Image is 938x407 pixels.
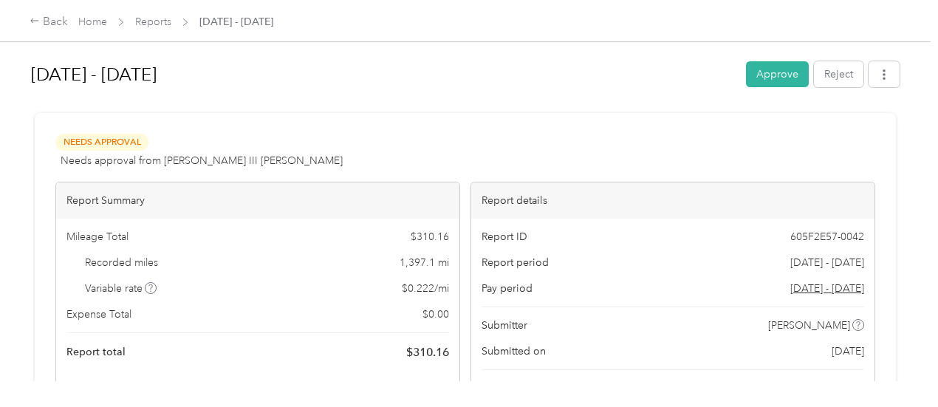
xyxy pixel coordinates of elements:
[855,324,938,407] iframe: Everlance-gr Chat Button Frame
[66,229,129,244] span: Mileage Total
[199,14,273,30] span: [DATE] - [DATE]
[844,380,862,396] span: You
[406,343,449,361] span: $ 310.16
[746,61,809,87] button: Approve
[422,307,449,322] span: $ 0.00
[402,281,449,296] span: $ 0.222 / mi
[832,343,864,359] span: [DATE]
[768,318,850,333] span: [PERSON_NAME]
[482,318,527,333] span: Submitter
[411,229,449,244] span: $ 310.16
[66,344,126,360] span: Report total
[400,255,449,270] span: 1,397.1 mi
[482,281,533,296] span: Pay period
[482,380,532,396] span: Approvers
[61,153,343,168] span: Needs approval from [PERSON_NAME] III [PERSON_NAME]
[482,229,527,244] span: Report ID
[56,182,459,219] div: Report Summary
[30,13,68,31] div: Back
[31,57,736,92] h1: Aug 1 - 31, 2025
[78,16,107,28] a: Home
[135,16,171,28] a: Reports
[471,182,874,219] div: Report details
[66,307,131,322] span: Expense Total
[85,281,157,296] span: Variable rate
[482,343,546,359] span: Submitted on
[814,61,863,87] button: Reject
[85,255,158,270] span: Recorded miles
[482,255,549,270] span: Report period
[790,255,864,270] span: [DATE] - [DATE]
[790,281,864,296] span: Go to pay period
[790,229,864,244] span: 605F2E57-0042
[55,134,148,151] span: Needs Approval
